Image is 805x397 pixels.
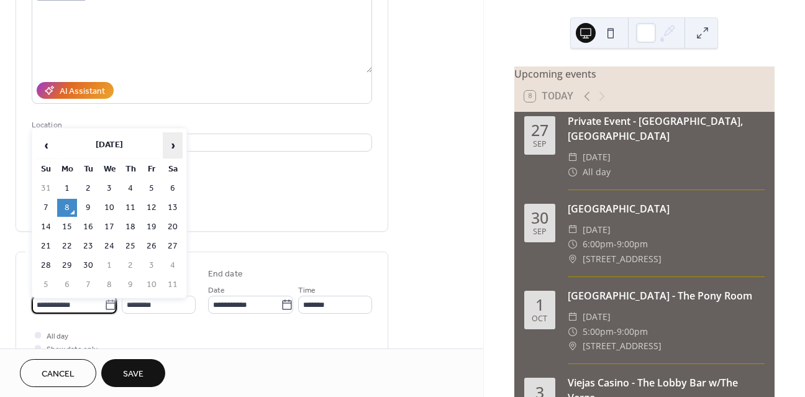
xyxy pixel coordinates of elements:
[583,324,614,339] span: 5:00pm
[78,257,98,275] td: 30
[298,284,316,297] span: Time
[163,276,183,294] td: 11
[568,222,578,237] div: ​
[57,257,77,275] td: 29
[583,339,662,354] span: [STREET_ADDRESS]
[583,222,611,237] span: [DATE]
[531,122,548,138] div: 27
[121,237,140,255] td: 25
[535,297,544,313] div: 1
[78,160,98,178] th: Tu
[121,276,140,294] td: 9
[583,165,611,180] span: All day
[568,309,578,324] div: ​
[32,119,370,132] div: Location
[36,218,56,236] td: 14
[617,237,648,252] span: 9:00pm
[568,114,765,144] div: Private Event - [GEOGRAPHIC_DATA], [GEOGRAPHIC_DATA]
[568,150,578,165] div: ​
[57,218,77,236] td: 15
[163,218,183,236] td: 20
[47,343,98,356] span: Show date only
[568,288,765,303] div: [GEOGRAPHIC_DATA] - The Pony Room
[36,160,56,178] th: Su
[142,276,161,294] td: 10
[78,276,98,294] td: 7
[533,228,547,236] div: Sep
[57,180,77,198] td: 1
[36,180,56,198] td: 31
[37,82,114,99] button: AI Assistant
[121,257,140,275] td: 2
[614,237,617,252] span: -
[36,257,56,275] td: 28
[37,133,55,158] span: ‹
[36,237,56,255] td: 21
[99,199,119,217] td: 10
[99,257,119,275] td: 1
[42,368,75,381] span: Cancel
[533,140,547,148] div: Sep
[583,309,611,324] span: [DATE]
[47,330,68,343] span: All day
[163,237,183,255] td: 27
[583,237,614,252] span: 6:00pm
[568,252,578,267] div: ​
[583,150,611,165] span: [DATE]
[57,199,77,217] td: 8
[121,218,140,236] td: 18
[163,199,183,217] td: 13
[36,276,56,294] td: 5
[121,180,140,198] td: 4
[99,276,119,294] td: 8
[78,180,98,198] td: 2
[568,201,765,216] div: [GEOGRAPHIC_DATA]
[568,324,578,339] div: ​
[57,132,161,159] th: [DATE]
[163,133,182,158] span: ›
[531,210,548,226] div: 30
[121,199,140,217] td: 11
[142,160,161,178] th: Fr
[163,257,183,275] td: 4
[121,160,140,178] th: Th
[614,324,617,339] span: -
[163,180,183,198] td: 6
[101,359,165,387] button: Save
[57,276,77,294] td: 6
[142,257,161,275] td: 3
[142,180,161,198] td: 5
[123,368,143,381] span: Save
[78,218,98,236] td: 16
[568,339,578,354] div: ​
[583,252,662,267] span: [STREET_ADDRESS]
[617,324,648,339] span: 9:00pm
[60,85,105,98] div: AI Assistant
[78,237,98,255] td: 23
[142,199,161,217] td: 12
[57,237,77,255] td: 22
[99,180,119,198] td: 3
[99,218,119,236] td: 17
[163,160,183,178] th: Sa
[78,199,98,217] td: 9
[57,160,77,178] th: Mo
[514,66,775,81] div: Upcoming events
[20,359,96,387] button: Cancel
[568,237,578,252] div: ​
[99,160,119,178] th: We
[208,284,225,297] span: Date
[208,268,243,281] div: End date
[99,237,119,255] td: 24
[568,165,578,180] div: ​
[142,218,161,236] td: 19
[142,237,161,255] td: 26
[36,199,56,217] td: 7
[532,315,547,323] div: Oct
